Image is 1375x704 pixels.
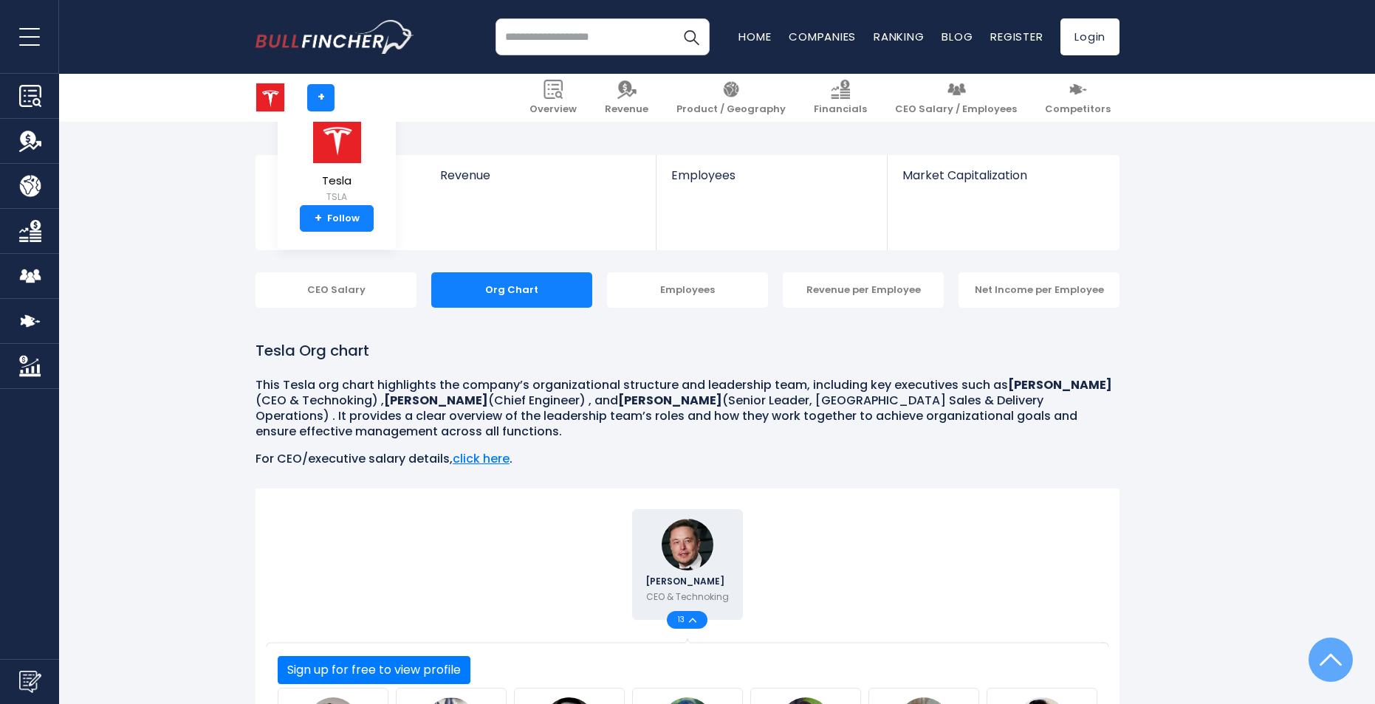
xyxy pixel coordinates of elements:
[783,272,944,308] div: Revenue per Employee
[1060,18,1119,55] a: Login
[645,577,729,586] span: [PERSON_NAME]
[453,450,510,467] a: click here
[315,212,322,225] strong: +
[440,168,642,182] span: Revenue
[300,205,374,232] a: +Follow
[607,272,768,308] div: Employees
[902,168,1103,182] span: Market Capitalization
[646,590,729,604] p: CEO & Technoking
[874,29,924,44] a: Ranking
[311,114,363,164] img: TSLA logo
[529,103,577,116] span: Overview
[632,509,743,620] a: Elon Musk [PERSON_NAME] CEO & Technoking 13
[676,103,786,116] span: Product / Geography
[278,656,470,684] button: Sign up for free to view profile
[814,103,867,116] span: Financials
[596,74,657,122] a: Revenue
[671,168,871,182] span: Employees
[256,339,1119,362] h1: Tesla Org chart
[307,84,335,111] a: +
[256,272,416,308] div: CEO Salary
[256,83,284,111] img: TSLA logo
[618,392,722,409] b: [PERSON_NAME]
[256,20,414,54] img: bullfincher logo
[431,272,592,308] div: Org Chart
[521,74,586,122] a: Overview
[678,616,689,624] span: 13
[789,29,856,44] a: Companies
[805,74,876,122] a: Financials
[990,29,1043,44] a: Register
[384,392,488,409] b: [PERSON_NAME]
[656,155,886,207] a: Employees
[256,452,1119,467] p: For CEO/executive salary details, .
[673,18,710,55] button: Search
[1008,376,1112,393] b: [PERSON_NAME]
[662,519,713,570] img: Elon Musk
[942,29,973,44] a: Blog
[895,103,1017,116] span: CEO Salary / Employees
[425,155,656,207] a: Revenue
[310,114,363,206] a: Tesla TSLA
[1036,74,1119,122] a: Competitors
[668,74,795,122] a: Product / Geography
[256,20,414,54] a: Go to homepage
[886,74,1026,122] a: CEO Salary / Employees
[959,272,1119,308] div: Net Income per Employee
[327,213,360,224] font: Follow
[311,190,363,204] small: TSLA
[888,155,1118,207] a: Market Capitalization
[1045,103,1111,116] span: Competitors
[311,175,363,187] span: Tesla
[256,378,1119,439] p: This Tesla org chart highlights the company’s organizational structure and leadership team, inclu...
[605,103,648,116] span: Revenue
[738,29,771,44] a: Home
